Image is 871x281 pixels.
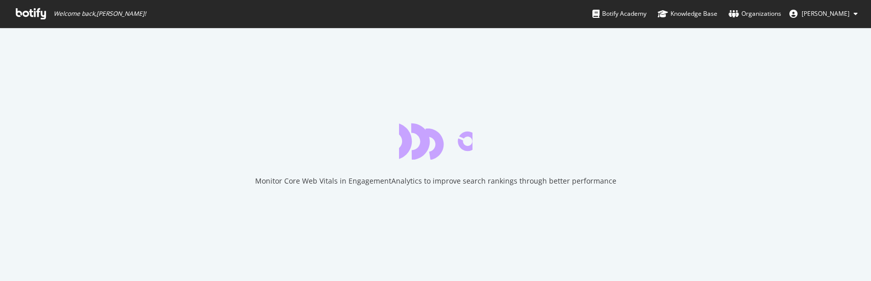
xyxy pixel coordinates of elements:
[54,10,146,18] span: Welcome back, [PERSON_NAME] !
[592,9,646,19] div: Botify Academy
[729,9,781,19] div: Organizations
[255,176,616,186] div: Monitor Core Web Vitals in EngagementAnalytics to improve search rankings through better performance
[781,6,866,22] button: [PERSON_NAME]
[399,123,472,160] div: animation
[658,9,717,19] div: Knowledge Base
[802,9,850,18] span: Robert Avila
